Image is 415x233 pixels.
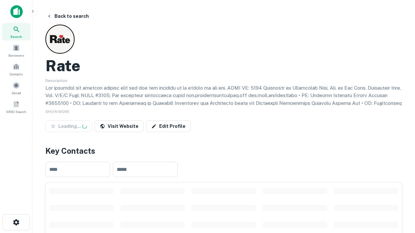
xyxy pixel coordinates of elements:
span: Contacts [10,72,23,77]
a: SREO Search [2,98,30,116]
button: Back to search [44,10,91,22]
a: Search [2,23,30,40]
span: Search [10,34,22,39]
span: Saved [12,90,21,95]
a: Contacts [2,61,30,78]
span: SHOW MORE [45,109,69,114]
iframe: Chat Widget [383,161,415,192]
a: Borrowers [2,42,30,59]
a: Edit Profile [146,120,191,132]
img: capitalize-icon.png [10,5,23,18]
span: Description [45,78,67,83]
h4: Key Contacts [45,145,402,157]
span: Borrowers [8,53,24,58]
span: SREO Search [6,109,26,114]
a: Saved [2,79,30,97]
a: Visit Website [95,120,144,132]
h2: Rate [45,56,80,75]
p: Lor ipsumdol sit ametcon adipisc elit sed doe tem incididu ut la etdolo ma ali eni. ADMI VE: 5194... [45,84,402,145]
